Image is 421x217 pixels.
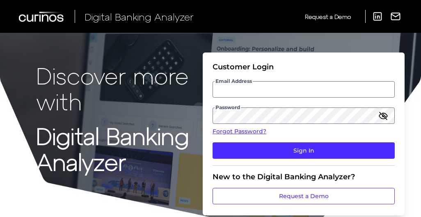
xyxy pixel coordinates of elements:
[213,127,395,136] a: Forgot Password?
[213,62,395,71] div: Customer Login
[36,62,199,114] p: Discover more with
[213,188,395,204] a: Request a Demo
[213,172,395,181] div: New to the Digital Banking Analyzer?
[213,142,395,159] button: Sign In
[19,11,65,22] img: Curinos
[305,13,351,20] span: Request a Demo
[215,104,241,111] span: Password
[36,122,189,175] strong: Digital Banking Analyzer
[85,11,194,23] span: Digital Banking Analyzer
[215,78,253,85] span: Email Address
[305,10,351,23] a: Request a Demo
